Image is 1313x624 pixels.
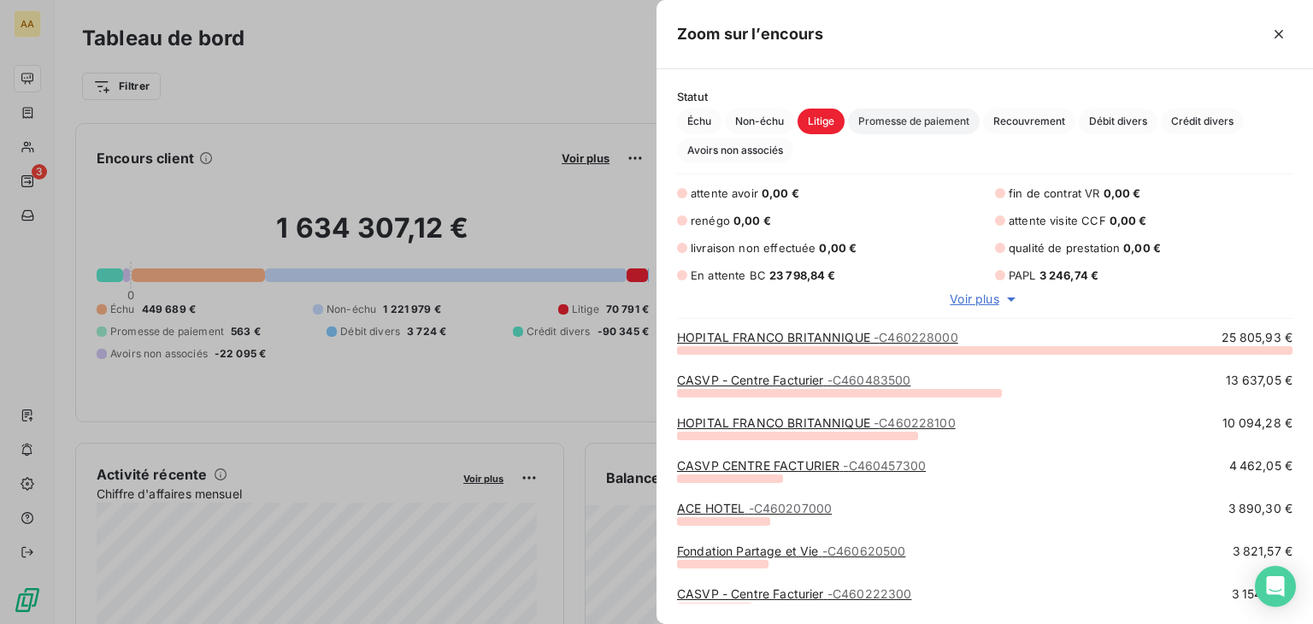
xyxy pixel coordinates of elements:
[1255,566,1296,607] div: Open Intercom Messenger
[843,458,926,473] span: - C460457300
[827,586,912,601] span: - C460222300
[950,291,998,308] span: Voir plus
[827,373,911,387] span: - C460483500
[733,214,771,227] span: 0,00 €
[1229,457,1293,474] span: 4 462,05 €
[691,186,758,200] span: attente avoir
[1222,329,1292,346] span: 25 805,93 €
[691,268,766,282] span: En attente BC
[798,109,845,134] button: Litige
[1039,268,1099,282] span: 3 246,74 €
[677,330,958,344] a: HOPITAL FRANCO BRITANNIQUE
[769,268,836,282] span: 23 798,84 €
[1104,186,1141,200] span: 0,00 €
[819,241,857,255] span: 0,00 €
[677,373,910,387] a: CASVP - Centre Facturier
[677,138,793,163] button: Avoirs non associés
[691,214,730,227] span: renégo
[1009,241,1120,255] span: qualité de prestation
[1079,109,1157,134] button: Débit divers
[848,109,980,134] button: Promesse de paiement
[677,90,1292,103] span: Statut
[874,415,956,430] span: - C460228100
[1123,241,1161,255] span: 0,00 €
[1009,214,1106,227] span: attente visite CCF
[749,501,833,515] span: - C460207000
[1226,372,1292,389] span: 13 637,05 €
[725,109,794,134] button: Non-échu
[1009,186,1100,200] span: fin de contrat VR
[1232,586,1293,603] span: 3 154,03 €
[677,22,823,46] h5: Zoom sur l’encours
[1161,109,1244,134] button: Crédit divers
[691,241,815,255] span: livraison non effectuée
[677,458,926,473] a: CASVP CENTRE FACTURIER
[677,544,905,558] a: Fondation Partage et Vie
[1009,268,1036,282] span: PAPL
[762,186,799,200] span: 0,00 €
[677,109,721,134] button: Échu
[1228,500,1293,517] span: 3 890,30 €
[1110,214,1147,227] span: 0,00 €
[1222,415,1292,432] span: 10 094,28 €
[677,415,956,430] a: HOPITAL FRANCO BRITANNIQUE
[677,586,911,601] a: CASVP - Centre Facturier
[874,330,958,344] span: - C460228000
[1233,543,1293,560] span: 3 821,57 €
[656,329,1313,603] div: grid
[983,109,1075,134] button: Recouvrement
[822,544,906,558] span: - C460620500
[677,501,832,515] a: ACE HOTEL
